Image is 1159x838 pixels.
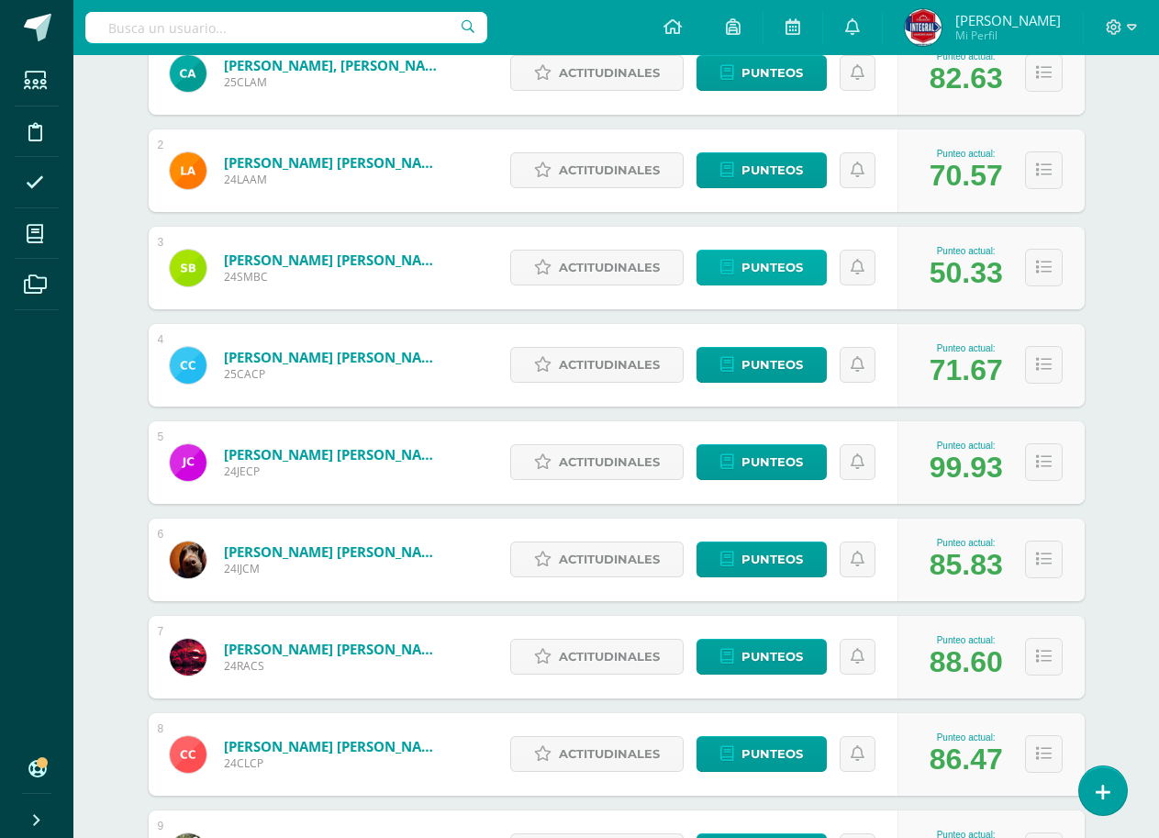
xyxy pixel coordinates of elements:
[510,347,684,383] a: Actitudinales
[158,236,164,249] div: 3
[224,251,444,269] a: [PERSON_NAME] [PERSON_NAME]
[170,152,206,189] img: 987b70ff8d1f322165be9d166389a7d3.png
[158,722,164,735] div: 8
[741,153,803,187] span: Punteos
[905,9,942,46] img: 9479b67508c872087c746233754dda3e.png
[697,736,827,772] a: Punteos
[930,256,1003,290] div: 50.33
[930,51,1003,61] div: Punteo actual:
[510,542,684,577] a: Actitudinales
[224,640,444,658] a: [PERSON_NAME] [PERSON_NAME]
[510,250,684,285] a: Actitudinales
[224,737,444,755] a: [PERSON_NAME] [PERSON_NAME]
[697,152,827,188] a: Punteos
[170,444,206,481] img: e8f9787fcd5ddec04bb54fb0cd866ad2.png
[741,445,803,479] span: Punteos
[559,737,660,771] span: Actitudinales
[158,139,164,151] div: 2
[224,542,444,561] a: [PERSON_NAME] [PERSON_NAME]
[930,159,1003,193] div: 70.57
[930,548,1003,582] div: 85.83
[955,28,1061,43] span: Mi Perfil
[224,445,444,464] a: [PERSON_NAME] [PERSON_NAME]
[741,348,803,382] span: Punteos
[224,172,444,187] span: 24LAAM
[930,635,1003,645] div: Punteo actual:
[158,528,164,541] div: 6
[697,55,827,91] a: Punteos
[170,347,206,384] img: 5fd1a8cf19c84d3d09d5a583273d4579.png
[559,348,660,382] span: Actitudinales
[224,755,444,771] span: 24CLCP
[158,430,164,443] div: 5
[741,640,803,674] span: Punteos
[510,55,684,91] a: Actitudinales
[559,56,660,90] span: Actitudinales
[559,153,660,187] span: Actitudinales
[170,55,206,92] img: ceba2ee2b99fa90d27ca5cf8f5388972.png
[158,820,164,832] div: 9
[930,61,1003,95] div: 82.63
[224,658,444,674] span: 24RACS
[170,639,206,676] img: 6988b1edbfe9133c2be442a078aee5fa.png
[224,153,444,172] a: [PERSON_NAME] [PERSON_NAME]
[697,444,827,480] a: Punteos
[697,250,827,285] a: Punteos
[170,736,206,773] img: 1fb131d171a4a8973f1c315311a32904.png
[930,743,1003,777] div: 86.47
[85,12,487,43] input: Busca un usuario...
[510,736,684,772] a: Actitudinales
[930,246,1003,256] div: Punteo actual:
[224,269,444,285] span: 24SMBC
[224,464,444,479] span: 24JECP
[510,639,684,675] a: Actitudinales
[697,639,827,675] a: Punteos
[510,444,684,480] a: Actitudinales
[930,451,1003,485] div: 99.93
[697,347,827,383] a: Punteos
[559,542,660,576] span: Actitudinales
[930,343,1003,353] div: Punteo actual:
[930,353,1003,387] div: 71.67
[741,542,803,576] span: Punteos
[224,74,444,90] span: 25CLAM
[559,640,660,674] span: Actitudinales
[510,152,684,188] a: Actitudinales
[158,625,164,638] div: 7
[741,251,803,285] span: Punteos
[930,149,1003,159] div: Punteo actual:
[741,737,803,771] span: Punteos
[170,542,206,578] img: e70f85e72265bc59407ea199f268582d.png
[559,251,660,285] span: Actitudinales
[224,561,444,576] span: 24IJCM
[224,348,444,366] a: [PERSON_NAME] [PERSON_NAME]
[697,542,827,577] a: Punteos
[930,441,1003,451] div: Punteo actual:
[955,11,1061,29] span: [PERSON_NAME]
[930,538,1003,548] div: Punteo actual:
[158,333,164,346] div: 4
[930,645,1003,679] div: 88.60
[224,366,444,382] span: 25CACP
[170,250,206,286] img: 8b63a7457803baa146112ef479a19fc7.png
[224,56,444,74] a: [PERSON_NAME], [PERSON_NAME]
[741,56,803,90] span: Punteos
[559,445,660,479] span: Actitudinales
[930,732,1003,743] div: Punteo actual:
